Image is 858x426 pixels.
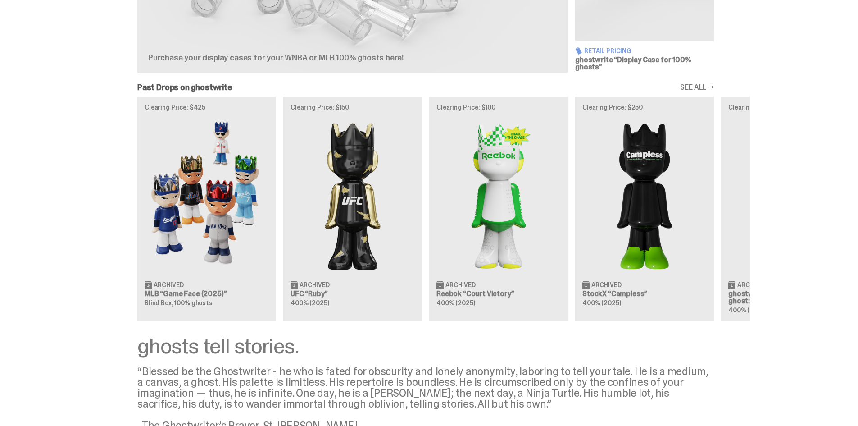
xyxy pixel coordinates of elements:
[148,54,436,62] p: Purchase your display cases for your WNBA or MLB 100% ghosts here!
[137,97,276,321] a: Clearing Price: $425 Game Face (2025) Archived
[680,84,714,91] a: SEE ALL →
[575,97,714,321] a: Clearing Price: $250 Campless Archived
[300,282,330,288] span: Archived
[283,97,422,321] a: Clearing Price: $150 Ruby Archived
[145,118,269,273] img: Game Face (2025)
[154,282,184,288] span: Archived
[137,83,232,92] h2: Past Drops on ghostwrite
[174,299,212,307] span: 100% ghosts
[145,104,269,110] p: Clearing Price: $425
[591,282,622,288] span: Archived
[582,118,707,273] img: Campless
[145,290,269,298] h3: MLB “Game Face (2025)”
[737,282,767,288] span: Archived
[436,290,561,298] h3: Reebok “Court Victory”
[582,290,707,298] h3: StockX “Campless”
[445,282,476,288] span: Archived
[291,299,329,307] span: 400% (2025)
[582,299,621,307] span: 400% (2025)
[582,104,707,110] p: Clearing Price: $250
[728,118,853,273] img: Schrödinger's ghost: Orange Vibe
[145,299,173,307] span: Blind Box,
[291,118,415,273] img: Ruby
[137,335,714,357] div: ghosts tell stories.
[728,306,767,314] span: 400% (2025)
[728,104,853,110] p: Clearing Price: $150
[429,97,568,321] a: Clearing Price: $100 Court Victory Archived
[575,56,714,71] h3: ghostwrite “Display Case for 100% ghosts”
[436,104,561,110] p: Clearing Price: $100
[436,118,561,273] img: Court Victory
[291,290,415,298] h3: UFC “Ruby”
[291,104,415,110] p: Clearing Price: $150
[728,290,853,305] h3: ghostwrite “[PERSON_NAME]'s ghost: Orange Vibe”
[436,299,475,307] span: 400% (2025)
[584,48,631,54] span: Retail Pricing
